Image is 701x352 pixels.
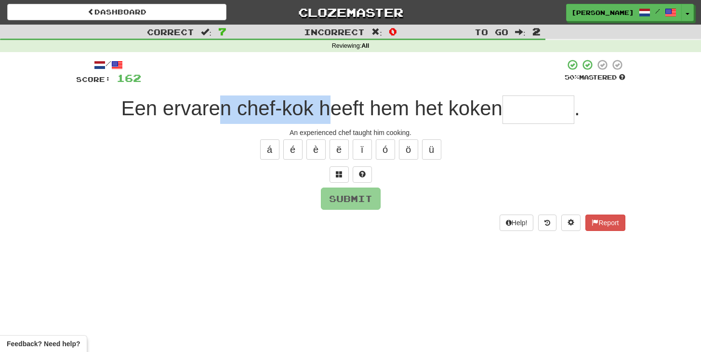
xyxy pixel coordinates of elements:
[353,139,372,160] button: ï
[76,59,141,71] div: /
[571,8,634,17] span: [PERSON_NAME]
[147,27,194,37] span: Correct
[500,215,534,231] button: Help!
[218,26,226,37] span: 7
[389,26,397,37] span: 0
[565,73,579,81] span: 50 %
[371,28,382,36] span: :
[330,166,349,183] button: Switch sentence to multiple choice alt+p
[585,215,625,231] button: Report
[655,8,660,14] span: /
[566,4,682,21] a: [PERSON_NAME] /
[475,27,508,37] span: To go
[304,27,365,37] span: Incorrect
[283,139,303,160] button: é
[532,26,541,37] span: 2
[353,166,372,183] button: Single letter hint - you only get 1 per sentence and score half the points! alt+h
[330,139,349,160] button: ë
[260,139,279,160] button: á
[7,339,80,349] span: Open feedback widget
[361,42,369,49] strong: All
[515,28,526,36] span: :
[422,139,441,160] button: ü
[117,72,141,84] span: 162
[538,215,556,231] button: Round history (alt+y)
[201,28,212,36] span: :
[306,139,326,160] button: è
[76,128,625,137] div: An experienced chef taught him cooking.
[565,73,625,82] div: Mastered
[121,97,502,120] span: Een ervaren chef-kok heeft hem het koken
[7,4,226,20] a: Dashboard
[76,75,111,83] span: Score:
[376,139,395,160] button: ó
[321,188,381,210] button: Submit
[399,139,418,160] button: ö
[241,4,460,21] a: Clozemaster
[574,97,580,120] span: .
